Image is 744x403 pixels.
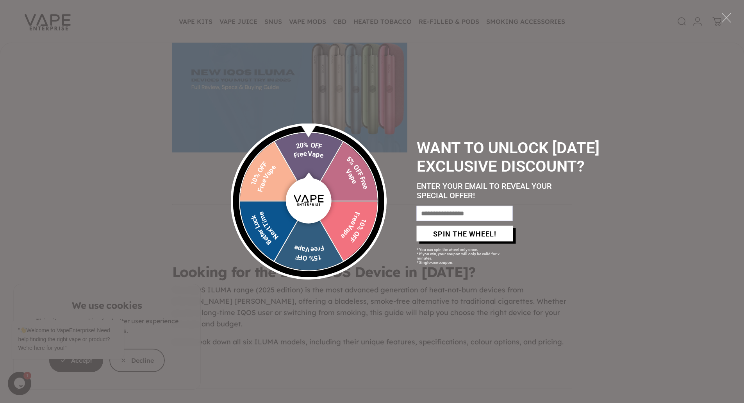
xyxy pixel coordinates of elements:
[288,149,320,161] textpath: Free Vape
[342,205,364,237] textpath: Free Vape
[417,139,612,176] span: WANT TO UNLOCK [DATE] EXCLUSIVE DISCOUNT?
[281,167,337,229] img: Spin the wheel
[300,251,328,263] textpath: 15% OFF
[417,226,513,242] button: SPIN THE WHEEL!
[298,242,330,255] textpath: Free Vape
[248,217,278,251] textpath: Better Luck
[339,150,371,186] textpath: 5% OFF Free
[11,78,102,102] span: " Welcome to VapeEnterprise! Need help finding the right vape or product? We’re here for you!"
[351,211,371,240] textpath: 10% OFF
[256,213,284,245] textpath: Next Time
[417,247,513,265] span: * You can spin the wheel only once. * If you win, your coupon will only be valid for x minutes. *...
[246,164,266,193] textpath: 10% OFF
[341,163,357,181] textpath: Vape
[289,140,318,152] textpath: 20% OFF
[4,71,137,110] div: "👋Welcome to VapeEnterprise! Need help finding the right vape or product? We’re here for you!"
[12,78,19,84] img: :wave:
[253,166,275,199] textpath: Free Vape
[417,181,573,200] span: ENTER YOUR EMAIL TO REVEAL YOUR SPECIAL OFFER!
